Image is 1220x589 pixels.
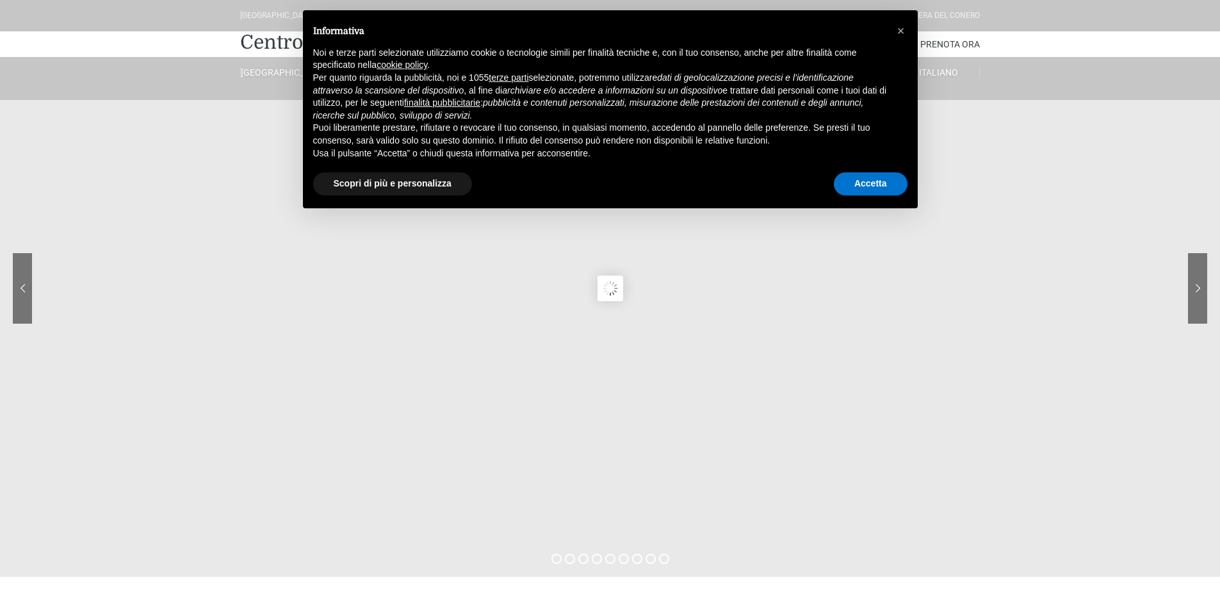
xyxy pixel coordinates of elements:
span: Italiano [919,67,958,78]
span: × [897,24,905,38]
a: Italiano [898,67,980,78]
p: Noi e terze parti selezionate utilizziamo cookie o tecnologie simili per finalità tecniche e, con... [313,47,887,72]
div: Riviera Del Conero [905,10,980,22]
p: Puoi liberamente prestare, rifiutare o revocare il tuo consenso, in qualsiasi momento, accedendo ... [313,122,887,147]
div: [GEOGRAPHIC_DATA] [240,10,314,22]
button: terze parti [489,72,528,85]
button: finalità pubblicitarie [404,97,480,110]
a: [GEOGRAPHIC_DATA] [240,67,322,78]
em: pubblicità e contenuti personalizzati, misurazione delle prestazioni dei contenuti e degli annunc... [313,97,864,120]
p: Usa il pulsante “Accetta” o chiudi questa informativa per acconsentire. [313,147,887,160]
a: Centro Vacanze De Angelis [240,29,487,55]
button: Chiudi questa informativa [891,21,911,41]
p: Per quanto riguarda la pubblicità, noi e 1055 selezionate, potremmo utilizzare , al fine di e tra... [313,72,887,122]
button: Scopri di più e personalizza [313,172,472,195]
em: dati di geolocalizzazione precisi e l’identificazione attraverso la scansione del dispositivo [313,72,854,95]
em: archiviare e/o accedere a informazioni su un dispositivo [502,85,722,95]
a: cookie policy [377,60,427,70]
button: Accetta [834,172,907,195]
h2: Informativa [313,26,887,37]
a: Prenota Ora [920,31,980,57]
